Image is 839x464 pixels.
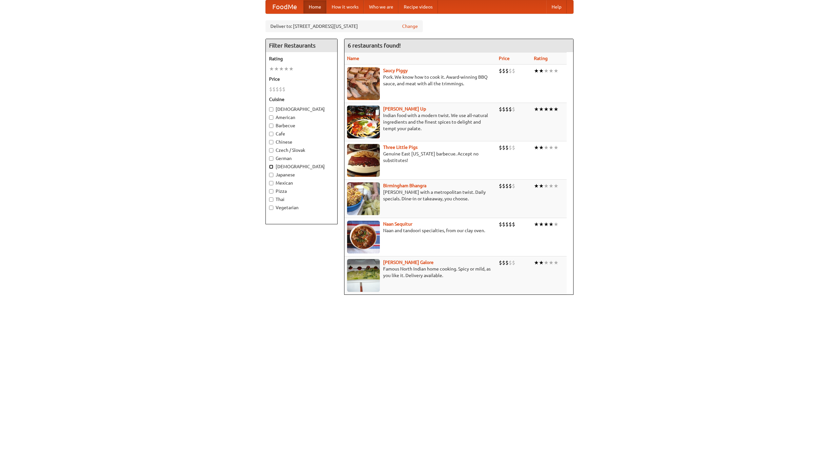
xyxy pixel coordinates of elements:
[347,56,359,61] a: Name
[534,56,548,61] a: Rating
[269,148,273,152] input: Czech / Slovak
[554,106,558,113] li: ★
[347,259,380,292] img: currygalore.jpg
[269,65,274,72] li: ★
[272,86,276,93] li: $
[289,65,294,72] li: ★
[512,144,515,151] li: $
[347,106,380,138] img: curryup.jpg
[269,132,273,136] input: Cafe
[512,67,515,74] li: $
[274,65,279,72] li: ★
[539,67,544,74] li: ★
[269,86,272,93] li: $
[383,260,434,265] a: [PERSON_NAME] Galore
[383,183,426,188] a: Birmingham Bhangra
[539,106,544,113] li: ★
[269,156,273,161] input: German
[534,182,539,190] li: ★
[549,259,554,266] li: ★
[502,67,505,74] li: $
[383,106,426,111] a: [PERSON_NAME] Up
[549,144,554,151] li: ★
[505,259,509,266] li: $
[269,197,273,202] input: Thai
[269,122,334,129] label: Barbecue
[509,67,512,74] li: $
[512,106,515,113] li: $
[269,115,273,120] input: American
[505,67,509,74] li: $
[364,0,399,13] a: Who we are
[544,182,549,190] li: ★
[347,151,494,164] p: Genuine East [US_STATE] barbecue. Accept no substitutes!
[539,221,544,228] li: ★
[549,182,554,190] li: ★
[534,144,539,151] li: ★
[512,182,515,190] li: $
[347,67,380,100] img: saucy.jpg
[554,67,558,74] li: ★
[269,163,334,170] label: [DEMOGRAPHIC_DATA]
[269,139,334,145] label: Chinese
[549,67,554,74] li: ★
[554,221,558,228] li: ★
[269,188,334,194] label: Pizza
[499,106,502,113] li: $
[383,68,408,73] a: Saucy Piggy
[505,106,509,113] li: $
[539,259,544,266] li: ★
[505,221,509,228] li: $
[534,67,539,74] li: ★
[502,259,505,266] li: $
[544,259,549,266] li: ★
[279,86,282,93] li: $
[269,181,273,185] input: Mexican
[279,65,284,72] li: ★
[499,56,510,61] a: Price
[499,259,502,266] li: $
[347,74,494,87] p: Pork. We know how to cook it. Award-winning BBQ sauce, and meat with all the trimmings.
[499,67,502,74] li: $
[265,20,423,32] div: Deliver to: [STREET_ADDRESS][US_STATE]
[347,189,494,202] p: [PERSON_NAME] with a metropolitan twist. Daily specials. Dine-in or takeaway, you choose.
[269,206,273,210] input: Vegetarian
[402,23,418,30] a: Change
[499,182,502,190] li: $
[326,0,364,13] a: How it works
[269,76,334,82] h5: Price
[383,145,418,150] a: Three Little Pigs
[544,67,549,74] li: ★
[539,144,544,151] li: ★
[505,182,509,190] li: $
[544,144,549,151] li: ★
[269,165,273,169] input: [DEMOGRAPHIC_DATA]
[534,221,539,228] li: ★
[549,221,554,228] li: ★
[534,106,539,113] li: ★
[269,96,334,103] h5: Cuisine
[554,182,558,190] li: ★
[269,173,273,177] input: Japanese
[269,180,334,186] label: Mexican
[269,147,334,153] label: Czech / Slovak
[505,144,509,151] li: $
[502,182,505,190] li: $
[269,107,273,111] input: [DEMOGRAPHIC_DATA]
[269,189,273,193] input: Pizza
[502,106,505,113] li: $
[534,259,539,266] li: ★
[399,0,438,13] a: Recipe videos
[539,182,544,190] li: ★
[383,221,412,227] b: Naan Sequitur
[512,221,515,228] li: $
[347,112,494,132] p: Indian food with a modern twist. We use all-natural ingredients and the finest spices to delight ...
[512,259,515,266] li: $
[284,65,289,72] li: ★
[502,221,505,228] li: $
[269,55,334,62] h5: Rating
